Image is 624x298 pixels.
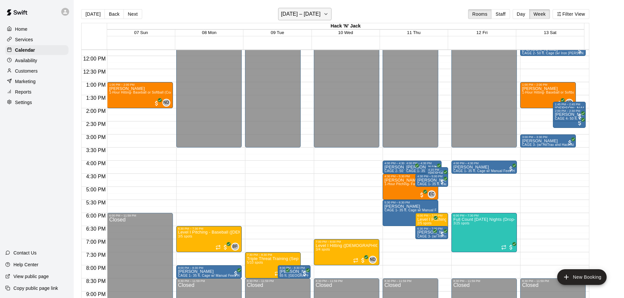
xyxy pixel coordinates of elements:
span: 6:30 PM [85,226,107,232]
p: Copy public page link [13,285,58,291]
span: 2/5 spots filled [417,221,432,225]
div: 6:30 PM – 7:00 PM [417,227,446,230]
span: All customers have paid [577,113,583,120]
button: 09 Tue [271,30,284,35]
span: Recurring event [501,245,506,250]
div: 2:00 PM – 2:30 PM: Maisen Harding [553,108,586,121]
span: All customers have paid [233,270,239,277]
div: 1:00 PM – 2:00 PM [522,83,574,86]
span: 1-Hour Hitting- Baseball or Softball (Coach [PERSON_NAME]) [109,91,206,94]
div: Reports [5,87,68,97]
p: Home [15,26,28,32]
div: Hack 'N' Jack [107,23,584,29]
div: 5:30 PM – 6:30 PM: CAGE 1- 35 ft. Cage w/ Manual Feed Hack Attack- Baseball [383,200,438,226]
p: Help Center [13,261,38,268]
span: Recurring event [274,271,280,276]
div: 8:30 PM – 11:59 PM [178,279,240,283]
span: All customers have paid [439,179,445,185]
div: 6:00 PM – 7:30 PM [453,214,515,217]
a: Customers [5,66,68,76]
div: 4:30 PM – 5:00 PM: Wiley Hobbs [415,174,448,187]
a: Home [5,24,68,34]
div: 6:00 PM – 7:30 PM: Full Count Friday Nights (Drop-In) [451,213,517,252]
button: Day [513,9,530,19]
span: CAGE 2- 50 ft. Cage (w/ Iron [PERSON_NAME] Auto Feeder- Fastpitch SOFTBALL) [385,169,515,173]
span: CAGE 1- 35 ft. Cage w/ Manual Feed Hack Attack- Baseball [453,169,546,173]
span: All customers have paid [432,166,439,172]
div: 1:00 PM – 2:00 PM [109,83,171,86]
div: 8:00 PM – 8:30 PM: 65 ft. Pitching Tunnel (w/ Mound & or Pitching Mat) [278,265,311,278]
span: 3/4 spots filled [316,248,330,251]
span: All customers have paid [577,120,583,126]
span: All customers have paid [556,100,563,107]
span: All customers have paid [301,270,308,277]
button: 07 Sun [134,30,148,35]
span: ND [163,99,169,106]
button: Staff [491,9,510,19]
span: CAGE 1- 35 ft. Cage w/ Manual Feed Hack Attack- Baseball [407,169,500,173]
span: 3/5 spots filled [178,235,193,238]
p: Reports [15,89,31,95]
p: View public page [13,273,49,280]
span: 7:30 PM [85,252,107,258]
span: 5/10 spots filled [247,261,263,264]
button: 10 Wed [338,30,353,35]
div: 6:30 PM – 7:30 PM: Level I Pitching - Baseball (8-12 years old) [176,226,242,252]
span: 2:30 PM [85,121,107,127]
span: CAGE 1- 35 ft. Cage w/ Manual Feed Hack Attack- Baseball [178,274,271,277]
div: 6:00 PM – 11:59 PM [109,214,171,217]
div: 1:45 PM – 2:45 PM: CAGE 2- 50 ft. Cage (w/ Iron Mike Auto Feeder- Fastpitch SOFTBALL) [553,102,586,128]
span: EC [429,191,434,198]
button: 12 Fri [476,30,487,35]
div: Brian Ferrans [231,243,239,251]
span: 65 ft. [GEOGRAPHIC_DATA] (w/ Mound & or Pitching Mat) [280,274,371,277]
button: Rooms [468,9,492,19]
span: 1:30 PM [85,95,107,101]
div: Nate Dill [369,256,377,264]
span: 1-Hour Hitting- Baseball or Softball (Coach [PERSON_NAME]) [522,91,619,94]
span: 4:00 PM [85,161,107,166]
div: Nate Dill [162,99,170,107]
button: Week [529,9,550,19]
div: 4:15 PM – 4:45 PM [428,168,446,171]
div: 4:00 PM – 4:30 PM: Ryan Dill [383,161,420,174]
a: Calendar [5,45,68,55]
span: 5:00 PM [85,187,107,192]
div: 4:00 PM – 4:30 PM: Elliot Dale [451,161,517,174]
div: 3:00 PM – 3:30 PM [522,135,574,139]
span: 8:30 PM [85,278,107,284]
span: All customers have paid [439,231,445,237]
span: All customers have paid [439,172,445,179]
button: Next [123,9,142,19]
div: 5:30 PM – 6:30 PM [385,201,436,204]
span: 11 Thu [407,30,421,35]
div: 8:00 PM – 8:30 PM [280,266,309,270]
div: 1:45 PM – 2:45 PM [555,103,584,106]
div: Services [5,35,68,44]
div: Erin Caviness [428,190,436,198]
div: 6:00 PM – 7:00 PM: Level I Pitching - Softball (8-12 years old) [415,213,448,239]
div: 8:30 PM – 11:59 PM [522,279,584,283]
span: All customers have paid [281,270,288,277]
span: All customers have paid [577,48,583,54]
div: 8:00 PM – 8:30 PM [178,266,240,270]
span: 3:30 PM [85,148,107,153]
div: 6:30 PM – 7:00 PM: CAGE 3- (w/ HitTrax and Hack Attack pitching Machine)- BASEBALL [415,226,448,239]
a: Settings [5,97,68,107]
div: 8:30 PM – 11:59 PM [247,279,309,283]
p: Customers [15,68,38,74]
span: CAGE 3- (w/ HitTrax and Hack Attack pitching Machine)- BASEBALL [417,235,524,238]
span: 8:00 PM [85,265,107,271]
div: 8:30 PM – 11:59 PM [453,279,515,283]
span: 9:00 PM [85,291,107,297]
p: Availability [15,57,37,64]
p: Settings [15,99,32,106]
span: All customers have paid [428,231,435,237]
button: 13 Sat [544,30,557,35]
span: BF [233,243,238,250]
div: 6:00 PM – 7:00 PM [417,214,446,217]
